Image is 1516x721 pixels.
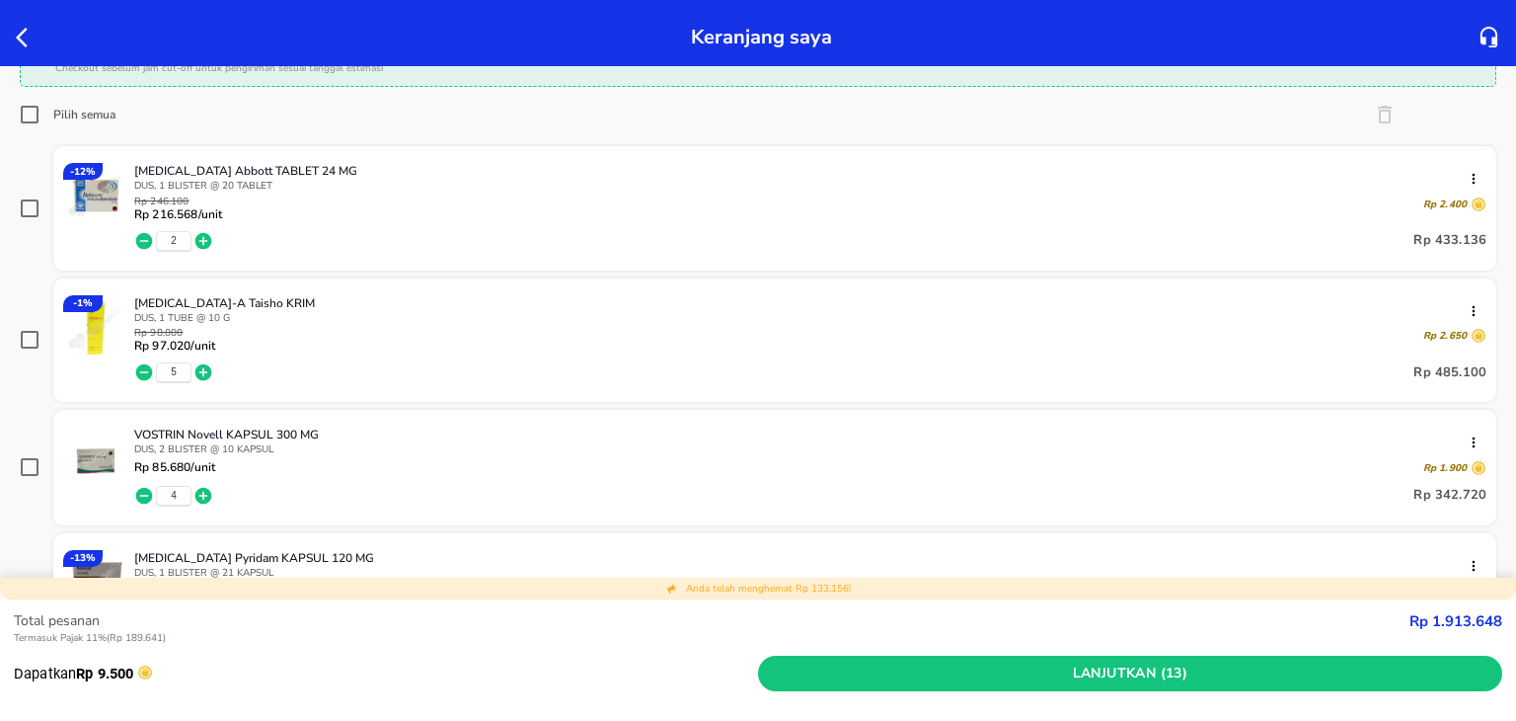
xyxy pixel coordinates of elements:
[1423,461,1467,475] p: Rp 1.900
[63,295,103,312] div: - 1 %
[134,207,222,221] p: Rp 216.568 /unit
[171,489,177,503] button: 4
[63,427,128,492] img: VOSTRIN Novell KAPSUL 300 MG
[63,550,128,615] img: XENICAL Pyridam KAPSUL 120 MG
[666,583,678,595] img: total discount
[1423,329,1467,343] p: Rp 2.650
[76,665,133,682] strong: Rp 9.500
[134,163,1471,179] p: [MEDICAL_DATA] Abbott TABLET 24 MG
[1413,484,1486,508] p: Rp 342.720
[63,163,128,228] img: BETASERC Abbott TABLET 24 MG
[1413,229,1486,253] p: Rp 433.136
[53,107,115,122] div: Pilih semua
[134,442,1486,456] p: DUS, 2 BLISTER @ 10 KAPSUL
[134,566,1486,580] p: DUS, 1 BLISTER @ 21 KAPSUL
[171,234,177,248] button: 2
[14,663,758,684] p: Dapatkan
[171,365,177,379] button: 5
[758,656,1502,692] button: Lanjutkan (13)
[1423,198,1467,211] p: Rp 2.400
[134,460,215,474] p: Rp 85.680 /unit
[134,339,215,353] p: Rp 97.020 /unit
[14,631,1409,646] p: Termasuk Pajak 11% ( Rp 189.641 )
[1409,611,1502,631] strong: Rp 1.913.648
[691,20,832,54] p: Keranjang saya
[63,295,128,360] img: KENACORT-A Taisho KRIM
[766,662,1494,686] span: Lanjutkan (13)
[134,328,215,339] p: Rp 98.000
[134,197,222,207] p: Rp 246.100
[134,295,1471,311] p: [MEDICAL_DATA]-A Taisho KRIM
[1413,360,1486,384] p: Rp 485.100
[134,179,1486,193] p: DUS, 1 BLISTER @ 20 TABLET
[63,550,103,567] div: - 13 %
[55,61,1453,76] p: Checkout sebelum jam cut-off untuk pengiriman sesuai tanggal estimasi
[134,311,1486,325] p: DUS, 1 TUBE @ 10 G
[134,550,1471,566] p: [MEDICAL_DATA] Pyridam KAPSUL 120 MG
[14,610,1409,631] p: Total pesanan
[134,427,1471,442] p: VOSTRIN Novell KAPSUL 300 MG
[63,163,103,180] div: - 12 %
